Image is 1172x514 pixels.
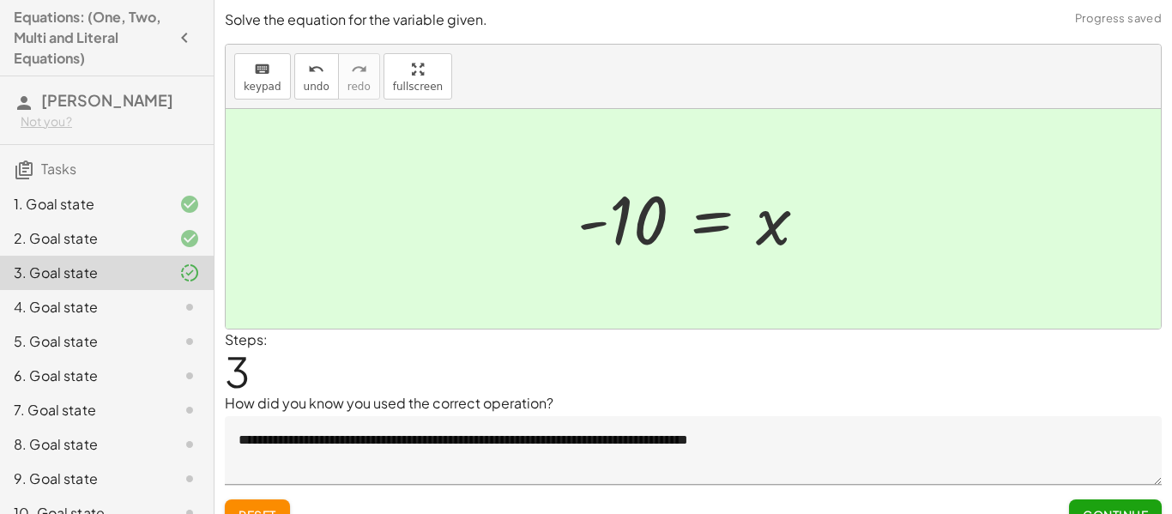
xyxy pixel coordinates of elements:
span: fullscreen [393,81,443,93]
div: 7. Goal state [14,400,152,420]
div: Not you? [21,113,200,130]
i: redo [351,59,367,80]
i: Task not started. [179,434,200,455]
div: 1. Goal state [14,194,152,215]
label: Steps: [225,330,268,348]
div: 3. Goal state [14,263,152,283]
button: fullscreen [384,53,452,100]
div: 8. Goal state [14,434,152,455]
div: 9. Goal state [14,469,152,489]
i: Task finished and correct. [179,228,200,249]
span: [PERSON_NAME] [41,90,173,110]
span: Tasks [41,160,76,178]
button: keyboardkeypad [234,53,291,100]
div: 5. Goal state [14,331,152,352]
i: Task finished and part of it marked as correct. [179,263,200,283]
h4: Equations: (One, Two, Multi and Literal Equations) [14,7,169,69]
i: Task not started. [179,366,200,386]
i: Task finished and correct. [179,194,200,215]
span: 3 [225,345,250,397]
i: keyboard [254,59,270,80]
p: How did you know you used the correct operation? [225,393,1162,414]
p: Solve the equation for the variable given. [225,10,1162,30]
span: keypad [244,81,281,93]
i: Task not started. [179,297,200,317]
span: redo [347,81,371,93]
button: redoredo [338,53,380,100]
button: undoundo [294,53,339,100]
i: Task not started. [179,400,200,420]
i: Task not started. [179,469,200,489]
span: Progress saved [1075,10,1162,27]
div: 4. Goal state [14,297,152,317]
div: 2. Goal state [14,228,152,249]
i: undo [308,59,324,80]
div: 6. Goal state [14,366,152,386]
span: undo [304,81,329,93]
i: Task not started. [179,331,200,352]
